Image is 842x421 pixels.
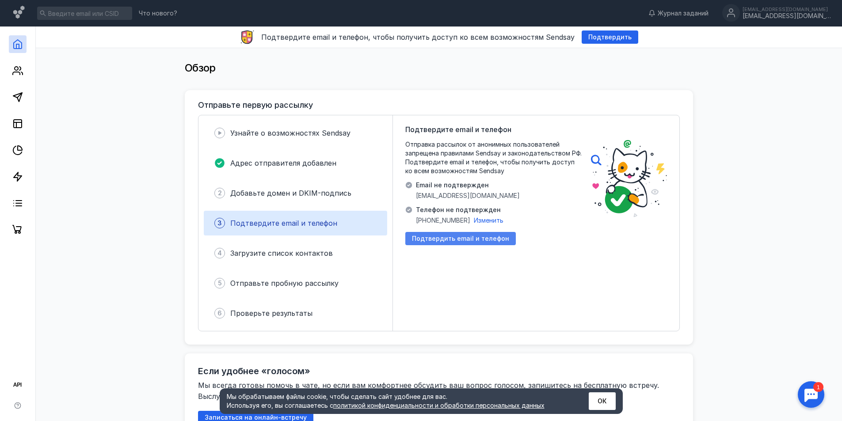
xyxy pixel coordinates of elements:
span: Узнайте о возможностях Sendsay [230,129,351,137]
span: Email не подтвержден [416,181,520,190]
span: Обзор [185,61,216,74]
span: 3 [217,219,222,228]
h2: Если удобнее «голосом» [198,366,310,376]
button: ОК [589,392,616,410]
span: Подтвердите email и телефон, чтобы получить доступ ко всем возможностям Sendsay [261,33,575,42]
span: 4 [217,249,222,258]
span: Подтвердите email и телефон [230,219,337,228]
span: Журнал заданий [658,9,709,18]
div: [EMAIL_ADDRESS][DOMAIN_NAME] [743,7,831,12]
span: Загрузите список контактов [230,249,333,258]
span: Отправка рассылок от анонимных пользователей запрещена правилами Sendsay и законодательством РФ. ... [405,140,582,175]
span: Адрес отправителя добавлен [230,159,336,167]
button: Изменить [474,216,503,225]
span: Изменить [474,216,503,224]
span: Подтвердить [588,34,632,41]
span: Что нового? [139,10,177,16]
h3: Отправьте первую рассылку [198,101,313,110]
span: Отправьте пробную рассылку [230,279,339,288]
div: [EMAIL_ADDRESS][DOMAIN_NAME] [743,12,831,20]
a: Записаться на онлайн-встречу [198,413,313,421]
button: Подтвердить email и телефон [405,232,516,245]
span: 6 [217,309,222,318]
input: Введите email или CSID [37,7,132,20]
div: 1 [20,5,30,15]
span: Добавьте домен и DKIM-подпись [230,189,351,197]
span: 5 [218,279,222,288]
img: poster [591,140,667,217]
div: Мы обрабатываем файлы cookie, чтобы сделать сайт удобнее для вас. Используя его, вы соглашаетесь c [227,392,567,410]
span: [PHONE_NUMBER] [416,216,470,225]
button: Подтвердить [582,30,638,44]
span: [EMAIL_ADDRESS][DOMAIN_NAME] [416,191,520,200]
a: Что нового? [134,10,182,16]
span: Подтвердите email и телефон [405,124,511,135]
span: Мы всегда готовы помочь в чате, но если вам комфортнее обсудить ваш вопрос голосом, запишитесь на... [198,381,661,401]
a: политикой конфиденциальности и обработки персональных данных [333,402,545,409]
a: Журнал заданий [644,9,713,18]
span: Подтвердить email и телефон [412,235,509,243]
span: Телефон не подтвержден [416,205,503,214]
span: Проверьте результаты [230,309,312,318]
span: 2 [218,189,222,197]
